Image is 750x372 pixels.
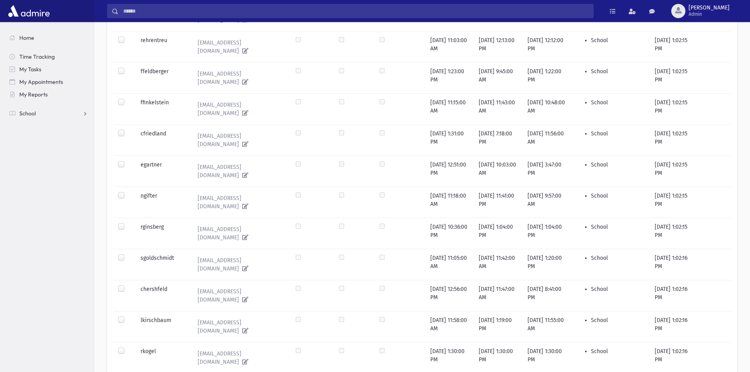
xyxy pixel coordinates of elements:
td: [DATE] 11:43:00 AM [474,93,523,124]
td: [DATE] 10:36:00 PM [426,218,474,249]
td: [DATE] 1:02:15 PM [650,155,697,187]
td: [DATE] 1:31:00 PM [426,124,474,155]
td: egartner [136,155,187,187]
a: Home [3,31,94,44]
li: School [591,285,645,293]
td: [DATE] 11:55:00 AM [523,311,570,342]
a: School [3,107,94,120]
td: [DATE] 1:02:15 PM [650,62,697,93]
td: [DATE] 1:02:16 PM [650,249,697,280]
td: ffeldberger [136,62,187,93]
td: [DATE] 11:47:00 AM [474,280,523,311]
td: [DATE] 11:03:00 AM [426,31,474,62]
td: [DATE] 11:41:00 PM [474,187,523,218]
span: My Appointments [19,78,63,85]
a: [EMAIL_ADDRESS][DOMAIN_NAME] [191,316,286,337]
li: School [591,316,645,324]
td: [DATE] 1:02:15 PM [650,93,697,124]
td: [DATE] 9:45:00 AM [474,62,523,93]
span: Home [19,34,34,41]
td: [DATE] 1:02:16 PM [650,311,697,342]
td: [DATE] 12:56:00 PM [426,280,474,311]
a: My Appointments [3,76,94,88]
td: [DATE] 1:02:15 PM [650,31,697,62]
a: [EMAIL_ADDRESS][DOMAIN_NAME] [191,223,286,244]
li: School [591,161,645,169]
a: [EMAIL_ADDRESS][DOMAIN_NAME] [191,192,286,213]
td: [DATE] 1:02:15 PM [650,218,697,249]
td: sgoldschmidt [136,249,187,280]
td: [DATE] 7:18:00 PM [474,124,523,155]
td: [DATE] 1:04:00 PM [523,218,570,249]
td: [DATE] 3:47:00 PM [523,155,570,187]
td: [DATE] 9:57:00 AM [523,187,570,218]
td: [DATE] 11:15:00 AM [426,93,474,124]
td: ngifter [136,187,187,218]
a: [EMAIL_ADDRESS][DOMAIN_NAME] [191,98,286,120]
td: [DATE] 1:23:00 PM [426,62,474,93]
li: School [591,192,645,200]
td: [DATE] 10:03:00 AM [474,155,523,187]
td: rehrentreu [136,31,187,62]
td: [DATE] 1:02:15 PM [650,187,697,218]
td: [DATE] 11:58:00 AM [426,311,474,342]
td: [DATE] 1:19:00 PM [474,311,523,342]
td: [DATE] 10:48:00 AM [523,93,570,124]
a: [EMAIL_ADDRESS][DOMAIN_NAME] [191,285,286,306]
li: School [591,347,645,355]
a: [EMAIL_ADDRESS][DOMAIN_NAME] [191,254,286,275]
td: lkirschbaum [136,311,187,342]
img: AdmirePro [6,3,52,19]
span: School [19,110,36,117]
li: School [591,67,645,76]
li: School [591,223,645,231]
td: [DATE] 12:13:00 PM [474,31,523,62]
td: [DATE] 1:04:00 PM [474,218,523,249]
td: rginsberg [136,218,187,249]
li: School [591,254,645,262]
span: My Reports [19,91,48,98]
td: [DATE] 1:02:16 PM [650,280,697,311]
td: [DATE] 12:12:00 PM [523,31,570,62]
a: My Reports [3,88,94,101]
li: School [591,98,645,107]
td: ffinkelstein [136,93,187,124]
a: [EMAIL_ADDRESS][DOMAIN_NAME] [191,67,286,89]
td: cfriedland [136,124,187,155]
td: [DATE] 1:22:00 PM [523,62,570,93]
td: [DATE] 12:51:00 PM [426,155,474,187]
a: [EMAIL_ADDRESS][DOMAIN_NAME] [191,130,286,151]
li: School [591,130,645,138]
span: Admin [689,11,730,17]
td: [DATE] 11:42:00 AM [474,249,523,280]
a: [EMAIL_ADDRESS][DOMAIN_NAME] [191,347,286,368]
td: chershfeld [136,280,187,311]
td: [DATE] 11:18:00 AM [426,187,474,218]
td: [DATE] 8:41:00 PM [523,280,570,311]
li: School [591,36,645,44]
a: Time Tracking [3,50,94,63]
td: [DATE] 1:02:15 PM [650,124,697,155]
td: [DATE] 11:56:00 AM [523,124,570,155]
a: [EMAIL_ADDRESS][DOMAIN_NAME] [191,36,286,57]
td: [DATE] 1:20:00 PM [523,249,570,280]
span: [PERSON_NAME] [689,5,730,11]
a: [EMAIL_ADDRESS][DOMAIN_NAME] [191,161,286,182]
td: [DATE] 11:05:00 AM [426,249,474,280]
span: My Tasks [19,66,41,73]
input: Search [119,4,593,18]
a: My Tasks [3,63,94,76]
span: Time Tracking [19,53,55,60]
